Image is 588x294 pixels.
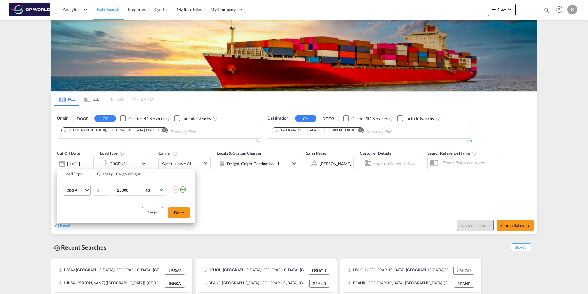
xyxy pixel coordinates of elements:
[63,185,91,196] md-select: Choose: 20GP
[145,188,150,193] div: KG
[172,186,179,193] md-icon: icon-minus-circle-outline
[66,187,84,194] span: 20GP
[94,185,109,196] input: Qty
[116,171,168,177] div: Cargo Weight
[168,207,190,218] button: Done
[179,186,187,193] md-icon: icon-plus-circle-outline
[57,169,93,178] th: Load Type
[142,207,163,218] button: Reset
[117,185,141,195] input: Enter Weight
[93,169,113,178] th: Quantity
